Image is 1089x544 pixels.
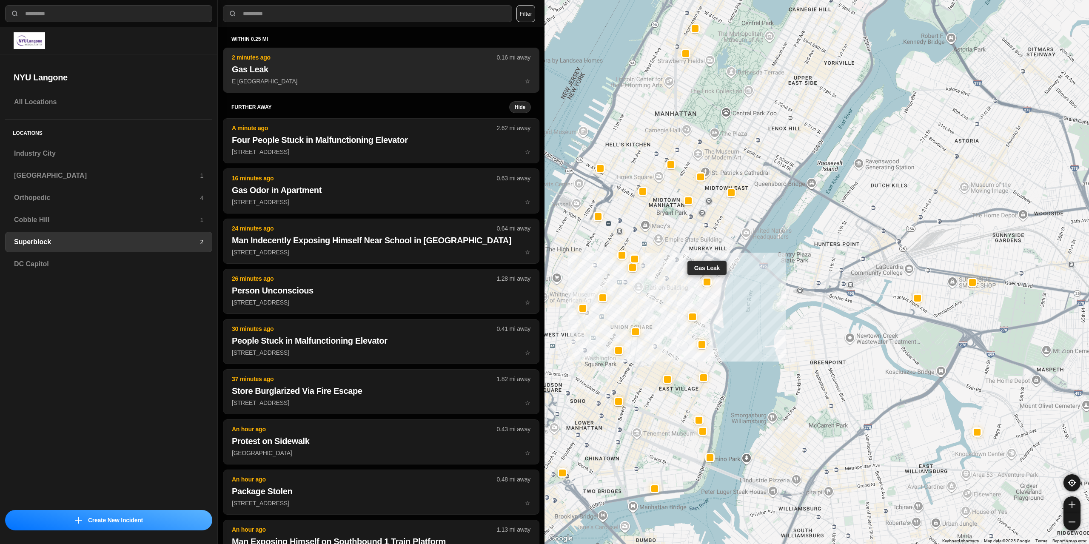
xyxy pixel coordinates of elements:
p: [STREET_ADDRESS] [232,148,530,156]
span: star [525,399,530,406]
h5: further away [231,104,509,111]
button: 26 minutes ago1.28 mi awayPerson Unconscious[STREET_ADDRESS]star [223,269,539,314]
p: 0.64 mi away [497,224,530,233]
span: star [525,349,530,356]
h2: Store Burglarized Via Fire Escape [232,385,530,397]
a: 2 minutes ago0.16 mi awayGas LeakE [GEOGRAPHIC_DATA]star [223,77,539,85]
p: [GEOGRAPHIC_DATA] [232,449,530,457]
p: 0.16 mi away [497,53,530,62]
h3: Cobble Hill [14,215,200,225]
p: 1.28 mi away [497,274,530,283]
h5: within 0.25 mi [231,36,531,43]
span: star [525,199,530,205]
img: icon [75,517,82,524]
h3: All Locations [14,97,203,107]
a: Industry City [5,143,212,164]
p: An hour ago [232,425,497,433]
h3: DC Capitol [14,259,203,269]
img: search [228,9,237,18]
h3: [GEOGRAPHIC_DATA] [14,171,200,181]
button: An hour ago0.48 mi awayPackage Stolen[STREET_ADDRESS]star [223,470,539,515]
button: Gas Leak [702,277,712,286]
div: Gas Leak [687,261,727,274]
a: An hour ago0.43 mi awayProtest on Sidewalk[GEOGRAPHIC_DATA]star [223,449,539,456]
button: A minute ago2.62 mi awayFour People Stuck in Malfunctioning Elevator[STREET_ADDRESS]star [223,118,539,163]
p: 1 [200,171,203,180]
p: [STREET_ADDRESS] [232,348,530,357]
button: 24 minutes ago0.64 mi awayMan Indecently Exposing Himself Near School in [GEOGRAPHIC_DATA][STREET... [223,219,539,264]
p: A minute ago [232,124,497,132]
button: Filter [516,5,535,22]
p: 2 minutes ago [232,53,497,62]
img: zoom-in [1069,501,1075,508]
span: star [525,299,530,306]
button: zoom-in [1063,496,1080,513]
p: [STREET_ADDRESS] [232,248,530,256]
button: recenter [1063,474,1080,491]
a: 37 minutes ago1.82 mi awayStore Burglarized Via Fire Escape[STREET_ADDRESS]star [223,399,539,406]
p: 26 minutes ago [232,274,497,283]
h3: Orthopedic [14,193,200,203]
button: 16 minutes ago0.63 mi awayGas Odor in Apartment[STREET_ADDRESS]star [223,168,539,214]
a: [GEOGRAPHIC_DATA]1 [5,165,212,186]
h3: Superblock [14,237,200,247]
button: An hour ago0.43 mi awayProtest on Sidewalk[GEOGRAPHIC_DATA]star [223,419,539,464]
h2: Man Indecently Exposing Himself Near School in [GEOGRAPHIC_DATA] [232,234,530,246]
a: An hour ago0.48 mi awayPackage Stolen[STREET_ADDRESS]star [223,499,539,507]
button: 30 minutes ago0.41 mi awayPeople Stuck in Malfunctioning Elevator[STREET_ADDRESS]star [223,319,539,364]
img: recenter [1068,479,1076,487]
a: 16 minutes ago0.63 mi awayGas Odor in Apartment[STREET_ADDRESS]star [223,198,539,205]
p: 0.41 mi away [497,325,530,333]
h2: NYU Langone [14,71,204,83]
h2: Protest on Sidewalk [232,435,530,447]
p: [STREET_ADDRESS] [232,298,530,307]
span: Map data ©2025 Google [984,538,1030,543]
p: Create New Incident [88,516,143,524]
button: Keyboard shortcuts [942,538,979,544]
p: An hour ago [232,525,497,534]
img: Google [547,533,575,544]
h2: People Stuck in Malfunctioning Elevator [232,335,530,347]
h5: Locations [5,120,212,143]
img: zoom-out [1069,518,1075,525]
p: 16 minutes ago [232,174,497,182]
a: Open this area in Google Maps (opens a new window) [547,533,575,544]
a: Report a map error [1052,538,1086,543]
p: 1 [200,216,203,224]
small: Hide [515,104,525,111]
p: 37 minutes ago [232,375,497,383]
p: 2 [200,238,203,246]
img: logo [14,32,45,49]
p: 0.63 mi away [497,174,530,182]
span: star [525,500,530,507]
a: Superblock2 [5,232,212,252]
a: Orthopedic4 [5,188,212,208]
h2: Gas Leak [232,63,530,75]
span: star [525,148,530,155]
p: [STREET_ADDRESS] [232,399,530,407]
p: 0.48 mi away [497,475,530,484]
a: iconCreate New Incident [5,510,212,530]
a: Terms (opens in new tab) [1035,538,1047,543]
button: 37 minutes ago1.82 mi awayStore Burglarized Via Fire Escape[STREET_ADDRESS]star [223,369,539,414]
a: 26 minutes ago1.28 mi awayPerson Unconscious[STREET_ADDRESS]star [223,299,539,306]
p: E [GEOGRAPHIC_DATA] [232,77,530,85]
h3: Industry City [14,148,203,159]
img: search [11,9,19,18]
span: star [525,450,530,456]
h2: Package Stolen [232,485,530,497]
a: DC Capitol [5,254,212,274]
button: Hide [509,101,531,113]
a: Cobble Hill1 [5,210,212,230]
p: 1.82 mi away [497,375,530,383]
h2: Gas Odor in Apartment [232,184,530,196]
h2: Four People Stuck in Malfunctioning Elevator [232,134,530,146]
button: 2 minutes ago0.16 mi awayGas LeakE [GEOGRAPHIC_DATA]star [223,48,539,93]
p: 24 minutes ago [232,224,497,233]
a: All Locations [5,92,212,112]
p: An hour ago [232,475,497,484]
p: [STREET_ADDRESS] [232,499,530,507]
button: zoom-out [1063,513,1080,530]
a: 30 minutes ago0.41 mi awayPeople Stuck in Malfunctioning Elevator[STREET_ADDRESS]star [223,349,539,356]
p: 0.43 mi away [497,425,530,433]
